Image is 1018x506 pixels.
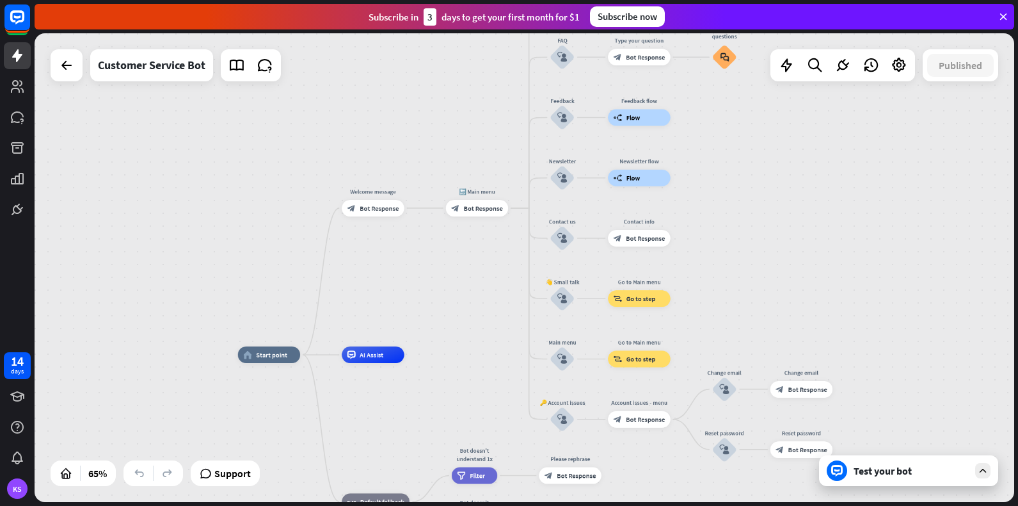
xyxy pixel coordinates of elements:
[537,398,587,407] div: 🔑 Account issues
[590,6,665,27] div: Subscribe now
[614,113,623,122] i: builder_tree
[775,385,784,393] i: block_bot_response
[720,53,729,61] i: block_faq
[699,368,749,377] div: Change email
[626,234,665,242] span: Bot Response
[614,355,623,363] i: block_goto
[424,8,436,26] div: 3
[335,187,410,195] div: Welcome message
[533,455,608,463] div: Please rephrase
[537,157,587,165] div: Newsletter
[369,8,580,26] div: Subscribe in days to get your first month for $1
[775,445,784,453] i: block_bot_response
[626,53,665,61] span: Bot Response
[360,498,404,506] span: Default fallback
[764,368,839,377] div: Change email
[537,338,587,347] div: Main menu
[601,37,676,45] div: Type your question
[626,355,656,363] span: Go to step
[98,49,205,81] div: Customer Service Bot
[10,5,49,44] button: Open LiveChat chat widget
[347,204,356,212] i: block_bot_response
[537,97,587,105] div: Feedback
[557,293,568,304] i: block_user_input
[214,463,251,484] span: Support
[557,233,568,243] i: block_user_input
[699,428,749,437] div: Reset password
[706,24,744,40] div: Popular questions
[927,54,994,77] button: Published
[451,204,459,212] i: block_bot_response
[601,157,676,165] div: Newsletter flow
[557,471,596,480] span: Bot Response
[601,398,676,407] div: Account issues - menu
[626,174,640,182] span: Flow
[11,367,24,376] div: days
[537,278,587,286] div: 👋 Small talk
[243,350,252,359] i: home_2
[557,173,568,183] i: block_user_input
[360,350,383,359] span: AI Assist
[11,355,24,367] div: 14
[764,428,839,437] div: Reset password
[440,187,514,195] div: 🔙 Main menu
[557,52,568,62] i: block_user_input
[84,463,111,484] div: 65%
[347,498,356,506] i: block_fallback
[445,446,504,463] div: Bot doesn't understand 1x
[626,295,656,303] span: Go to step
[614,234,622,242] i: block_bot_response
[788,445,827,453] span: Bot Response
[719,445,729,455] i: block_user_input
[614,174,623,182] i: builder_tree
[601,217,676,225] div: Contact info
[537,37,587,45] div: FAQ
[557,354,568,364] i: block_user_input
[601,278,676,286] div: Go to Main menu
[601,97,676,105] div: Feedback flow
[7,478,28,499] div: KS
[614,415,622,423] i: block_bot_response
[537,217,587,225] div: Contact us
[854,464,969,477] div: Test your bot
[614,53,622,61] i: block_bot_response
[557,414,568,425] i: block_user_input
[4,352,31,379] a: 14 days
[626,113,640,122] span: Flow
[545,471,553,480] i: block_bot_response
[614,295,623,303] i: block_goto
[256,350,287,359] span: Start point
[470,471,484,480] span: Filter
[557,113,568,123] i: block_user_input
[601,338,676,347] div: Go to Main menu
[788,385,827,393] span: Bot Response
[457,471,466,480] i: filter
[626,415,665,423] span: Bot Response
[464,204,503,212] span: Bot Response
[719,384,729,395] i: block_user_input
[360,204,399,212] span: Bot Response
